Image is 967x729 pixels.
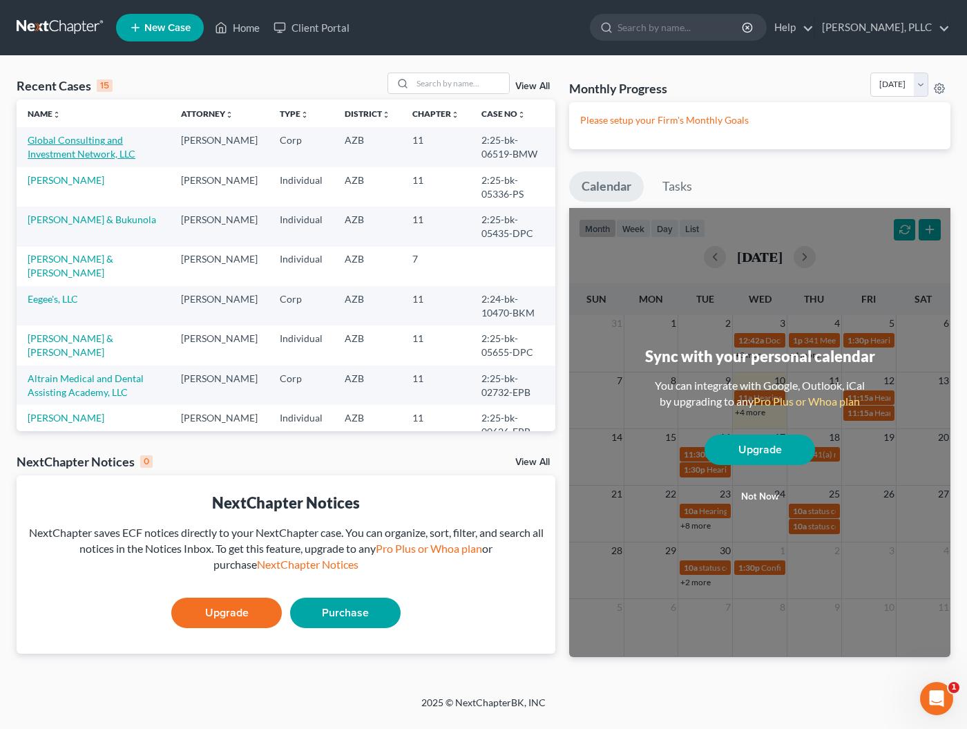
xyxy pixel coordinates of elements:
[401,127,470,167] td: 11
[401,366,470,405] td: 11
[181,108,233,119] a: Attorneyunfold_more
[170,207,269,246] td: [PERSON_NAME]
[470,405,555,444] td: 2:25-bk-00626-EPB
[376,542,482,555] a: Pro Plus or Whoa plan
[470,167,555,207] td: 2:25-bk-05336-PS
[140,455,153,468] div: 0
[470,325,555,365] td: 2:25-bk-05655-DPC
[171,598,282,628] a: Upgrade
[948,682,959,693] span: 1
[470,286,555,325] td: 2:24-bk-10470-BKM
[97,79,113,92] div: 15
[470,127,555,167] td: 2:25-bk-06519-BMW
[28,253,113,278] a: [PERSON_NAME] & [PERSON_NAME]
[580,113,939,127] p: Please setup your Firm's Monthly Goals
[515,457,550,467] a: View All
[470,366,555,405] td: 2:25-bk-02732-EPB
[401,405,470,444] td: 11
[90,696,877,721] div: 2025 © NextChapterBK, INC
[705,435,815,465] a: Upgrade
[170,286,269,325] td: [PERSON_NAME]
[569,80,667,97] h3: Monthly Progress
[269,127,334,167] td: Corp
[17,453,153,470] div: NextChapter Notices
[280,108,309,119] a: Typeunfold_more
[269,167,334,207] td: Individual
[334,325,401,365] td: AZB
[170,325,269,365] td: [PERSON_NAME]
[334,127,401,167] td: AZB
[17,77,113,94] div: Recent Cases
[225,111,233,119] i: unfold_more
[401,167,470,207] td: 11
[334,286,401,325] td: AZB
[401,286,470,325] td: 11
[569,171,644,202] a: Calendar
[170,127,269,167] td: [PERSON_NAME]
[451,111,459,119] i: unfold_more
[28,525,544,573] div: NextChapter saves ECF notices directly to your NextChapter case. You can organize, sort, filter, ...
[170,167,269,207] td: [PERSON_NAME]
[28,108,61,119] a: Nameunfold_more
[645,345,875,367] div: Sync with your personal calendar
[290,598,401,628] a: Purchase
[412,73,509,93] input: Search by name...
[470,207,555,246] td: 2:25-bk-05435-DPC
[401,247,470,286] td: 7
[401,325,470,365] td: 11
[401,207,470,246] td: 11
[617,15,744,40] input: Search by name...
[28,174,104,186] a: [PERSON_NAME]
[649,378,870,410] div: You can integrate with Google, Outlook, iCal by upgrading to any
[28,293,78,305] a: Eegee's, LLC
[269,405,334,444] td: Individual
[269,366,334,405] td: Corp
[920,682,953,715] iframe: Intercom live chat
[334,167,401,207] td: AZB
[269,207,334,246] td: Individual
[28,214,156,225] a: [PERSON_NAME] & Bukunola
[334,366,401,405] td: AZB
[345,108,390,119] a: Districtunfold_more
[170,405,269,444] td: [PERSON_NAME]
[28,372,144,398] a: Altrain Medical and Dental Assisting Academy, LLC
[170,247,269,286] td: [PERSON_NAME]
[767,15,814,40] a: Help
[481,108,526,119] a: Case Nounfold_more
[269,325,334,365] td: Individual
[300,111,309,119] i: unfold_more
[28,332,113,358] a: [PERSON_NAME] & [PERSON_NAME]
[170,366,269,405] td: [PERSON_NAME]
[705,483,815,511] button: Not now
[412,108,459,119] a: Chapterunfold_more
[28,134,135,160] a: Global Consulting and Investment Network, LLC
[28,412,104,424] a: [PERSON_NAME]
[517,111,526,119] i: unfold_more
[334,405,401,444] td: AZB
[269,247,334,286] td: Individual
[515,82,550,91] a: View All
[334,247,401,286] td: AZB
[754,395,860,408] a: Pro Plus or Whoa plan
[269,286,334,325] td: Corp
[257,558,358,571] a: NextChapter Notices
[815,15,950,40] a: [PERSON_NAME], PLLC
[144,23,191,33] span: New Case
[52,111,61,119] i: unfold_more
[650,171,705,202] a: Tasks
[334,207,401,246] td: AZB
[28,492,544,513] div: NextChapter Notices
[267,15,356,40] a: Client Portal
[382,111,390,119] i: unfold_more
[208,15,267,40] a: Home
